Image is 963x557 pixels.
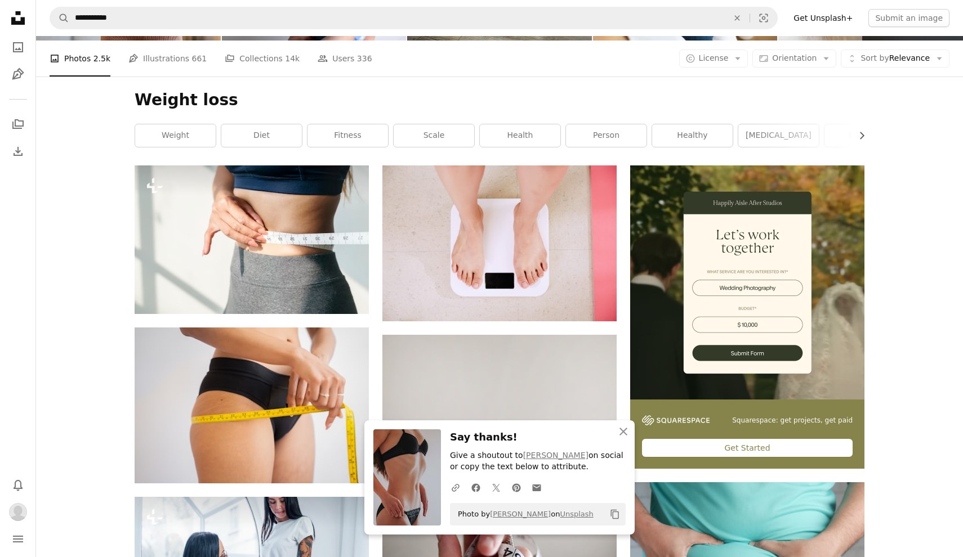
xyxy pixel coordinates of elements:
[652,124,733,147] a: healthy
[752,50,836,68] button: Orientation
[50,7,69,29] button: Search Unsplash
[135,124,216,147] a: weight
[128,41,207,77] a: Illustrations 661
[732,416,853,425] span: Squarespace: get projects, get paid
[285,52,300,65] span: 14k
[452,505,594,523] span: Photo by on
[486,476,506,498] a: Share on Twitter
[772,53,817,62] span: Orientation
[824,124,905,147] a: exercise
[605,505,625,524] button: Copy to clipboard
[466,476,486,498] a: Share on Facebook
[725,7,750,29] button: Clear
[506,476,527,498] a: Share on Pinterest
[738,124,819,147] a: [MEDICAL_DATA]
[841,50,949,68] button: Sort byRelevance
[135,327,369,483] img: topless woman with black panty
[480,124,560,147] a: health
[7,474,29,496] button: Notifications
[450,429,626,446] h3: Say thanks!
[307,124,388,147] a: fitness
[382,238,617,248] a: person standing on white digital bathroom scale
[7,528,29,550] button: Menu
[135,90,864,110] h1: Weight loss
[750,7,777,29] button: Visual search
[490,510,551,518] a: [PERSON_NAME]
[861,53,930,64] span: Relevance
[523,451,588,460] a: [PERSON_NAME]
[7,140,29,163] a: Download History
[221,124,302,147] a: diet
[394,124,474,147] a: scale
[7,113,29,136] a: Collections
[527,476,547,498] a: Share over email
[225,41,300,77] a: Collections 14k
[382,165,617,321] img: person standing on white digital bathroom scale
[135,400,369,410] a: topless woman with black panty
[192,52,207,65] span: 661
[566,124,647,147] a: person
[450,450,626,473] p: Give a shoutout to on social or copy the text below to attribute.
[9,503,27,521] img: Avatar of user winde depoortere
[642,439,853,457] div: Get Started
[50,7,778,29] form: Find visuals sitewide
[787,9,859,27] a: Get Unsplash+
[560,510,593,518] a: Unsplash
[7,7,29,32] a: Home — Unsplash
[7,36,29,59] a: Photos
[868,9,949,27] button: Submit an image
[861,53,889,62] span: Sort by
[630,165,864,399] img: file-1747939393036-2c53a76c450aimage
[851,124,864,147] button: scroll list to the right
[7,63,29,86] a: Illustrations
[630,165,864,469] a: Squarespace: get projects, get paidGet Started
[642,415,710,425] img: file-1747939142011-51e5cc87e3c9
[699,53,729,62] span: License
[318,41,372,77] a: Users 336
[7,501,29,523] button: Profile
[135,235,369,245] a: Asian woman measuring waist size
[679,50,748,68] button: License
[357,52,372,65] span: 336
[135,165,369,314] img: Asian woman measuring waist size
